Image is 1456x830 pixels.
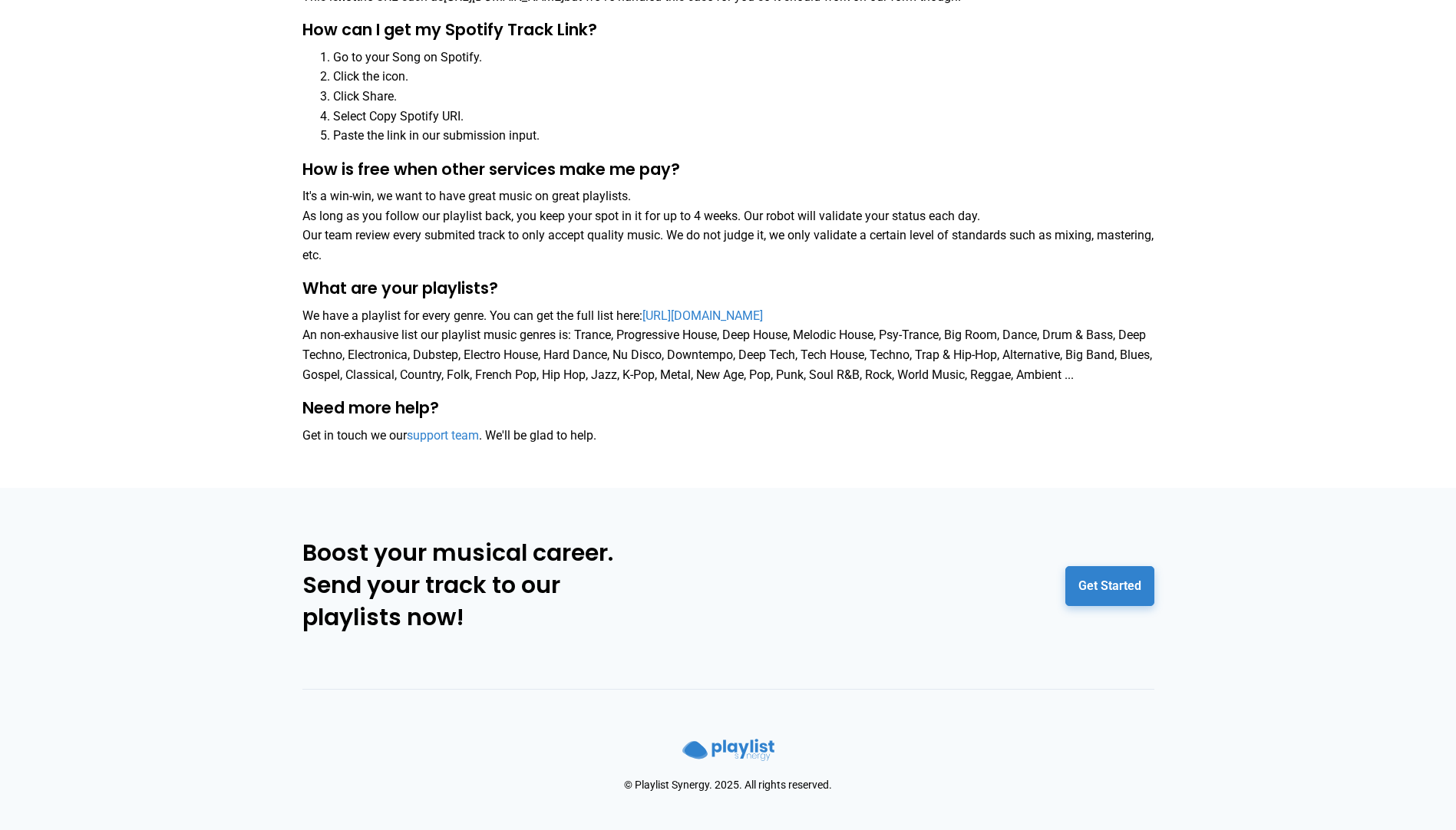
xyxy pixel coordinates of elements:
[333,67,1154,87] li: Click the icon.
[302,776,1154,793] p: © Playlist Synergy. 2025. All rights reserved.
[333,107,1154,127] li: Select Copy Spotify URI.
[333,87,1154,107] li: Click Share.
[302,397,1154,419] h3: Need more help?
[682,739,774,761] a: Front
[1065,566,1154,606] a: Get Started
[302,186,1154,265] p: It's a win-win, we want to have great music on great playlists. As long as you follow our playlis...
[333,48,1154,68] li: Go to your Song on Spotify.
[642,308,763,323] a: [URL][DOMAIN_NAME]
[302,18,1154,41] h3: How can I get my Spotify Track Link?
[407,428,479,443] a: support team
[302,426,1154,446] p: Get in touch we our . We'll be glad to help.
[333,126,1154,146] li: Paste the link in our submission input.
[302,306,1154,384] p: We have a playlist for every genre. You can get the full list here: An non-exhausive list our pla...
[302,537,644,634] h2: Boost your musical career. Send your track to our playlists now!
[682,739,774,761] img: Logo
[302,158,1154,180] h3: How is free when other services make me pay?
[302,277,1154,299] h3: What are your playlists?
